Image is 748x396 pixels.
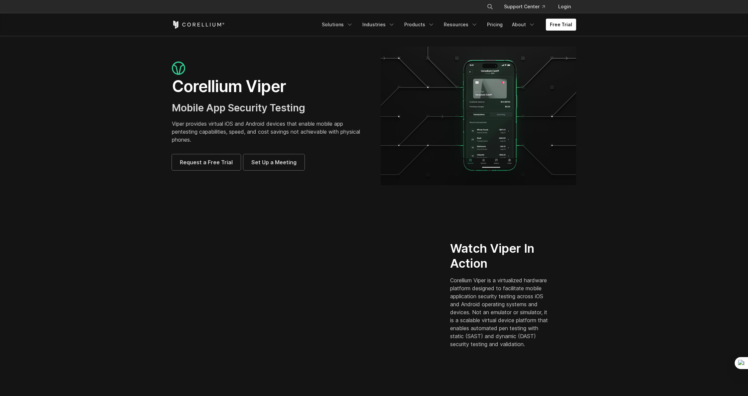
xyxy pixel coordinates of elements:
a: Corellium Home [172,21,225,29]
p: Corellium Viper is a virtualized hardware platform designed to facilitate mobile application secu... [450,276,551,348]
a: Free Trial [546,19,576,31]
div: Navigation Menu [479,1,576,13]
a: Support Center [499,1,550,13]
a: Login [553,1,576,13]
a: Pricing [483,19,507,31]
h2: Watch Viper In Action [450,241,551,271]
a: Resources [440,19,482,31]
a: Request a Free Trial [172,154,241,170]
img: viper_hero [381,47,576,185]
a: Solutions [318,19,357,31]
a: About [508,19,539,31]
button: Search [484,1,496,13]
span: Mobile App Security Testing [172,102,305,114]
span: Request a Free Trial [180,158,233,166]
span: Set Up a Meeting [251,158,297,166]
img: viper_icon_large [172,62,185,75]
p: Viper provides virtual iOS and Android devices that enable mobile app pentesting capabilities, sp... [172,120,367,144]
a: Products [400,19,438,31]
h1: Corellium Viper [172,76,367,96]
a: Industries [358,19,399,31]
a: Set Up a Meeting [243,154,305,170]
div: Navigation Menu [318,19,576,31]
